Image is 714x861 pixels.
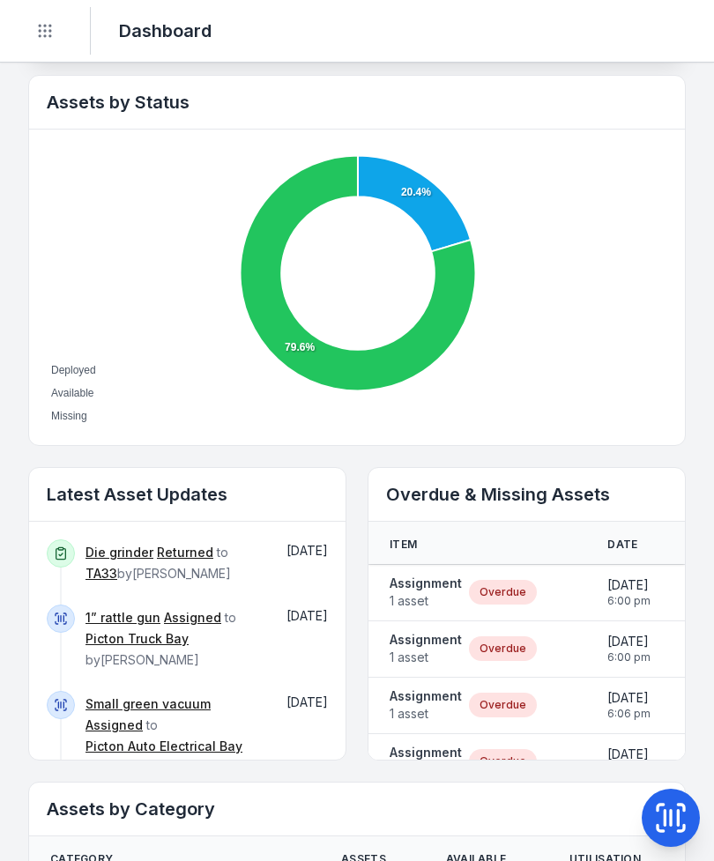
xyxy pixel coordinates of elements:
span: 1 asset [390,592,462,610]
span: [DATE] [607,689,651,707]
span: to by [PERSON_NAME] [86,610,236,667]
a: Small green vacuum [86,695,211,713]
span: 1 asset [390,649,462,666]
time: 11/8/2025, 7:18:48 am [286,608,328,623]
span: Deployed [51,364,96,376]
a: Assignment [390,744,462,779]
time: 8/8/2025, 6:00:00 pm [607,746,651,777]
a: Picton Truck Bay [86,630,189,648]
div: Overdue [469,693,537,717]
a: Assignment1 asset [390,575,462,610]
time: 8/8/2025, 6:00:00 pm [607,633,651,664]
span: [DATE] [607,576,651,594]
a: Picton Auto Electrical Bay [86,738,242,755]
span: Item [390,538,417,552]
strong: Assignment [390,687,462,705]
a: Die grinder [86,544,153,561]
strong: Assignment [390,575,462,592]
time: 8/8/2025, 6:06:00 pm [607,689,651,721]
span: to by [PERSON_NAME] [86,696,242,775]
span: Available [51,387,93,399]
strong: Assignment [390,744,462,761]
a: Assigned [86,716,143,734]
time: 11/8/2025, 7:16:35 am [286,694,328,709]
time: 11/8/2025, 7:20:53 am [286,543,328,558]
div: Overdue [469,580,537,605]
span: [DATE] [607,633,651,650]
strong: Assignment [390,631,462,649]
h2: Dashboard [119,19,212,43]
span: [DATE] [607,746,651,763]
span: Missing [51,410,87,422]
span: Date [607,538,637,552]
h2: Assets by Category [47,797,667,821]
a: Returned [157,544,213,561]
a: TA33 [86,565,117,583]
span: 1 asset [390,705,462,723]
span: 6:06 pm [607,707,651,721]
h2: Assets by Status [47,90,667,115]
span: [DATE] [286,608,328,623]
a: Assignment1 asset [390,631,462,666]
h2: Latest Asset Updates [47,482,328,507]
button: Toggle navigation [28,14,62,48]
a: Assigned [164,609,221,627]
span: 6:00 pm [607,650,651,664]
span: to by [PERSON_NAME] [86,545,231,581]
time: 8/8/2025, 6:00:00 pm [607,576,651,608]
span: [DATE] [286,543,328,558]
span: [DATE] [286,694,328,709]
a: Assignment1 asset [390,687,462,723]
div: Overdue [469,636,537,661]
a: 1” rattle gun [86,609,160,627]
h2: Overdue & Missing Assets [386,482,667,507]
div: Overdue [469,749,537,774]
span: 6:00 pm [607,594,651,608]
